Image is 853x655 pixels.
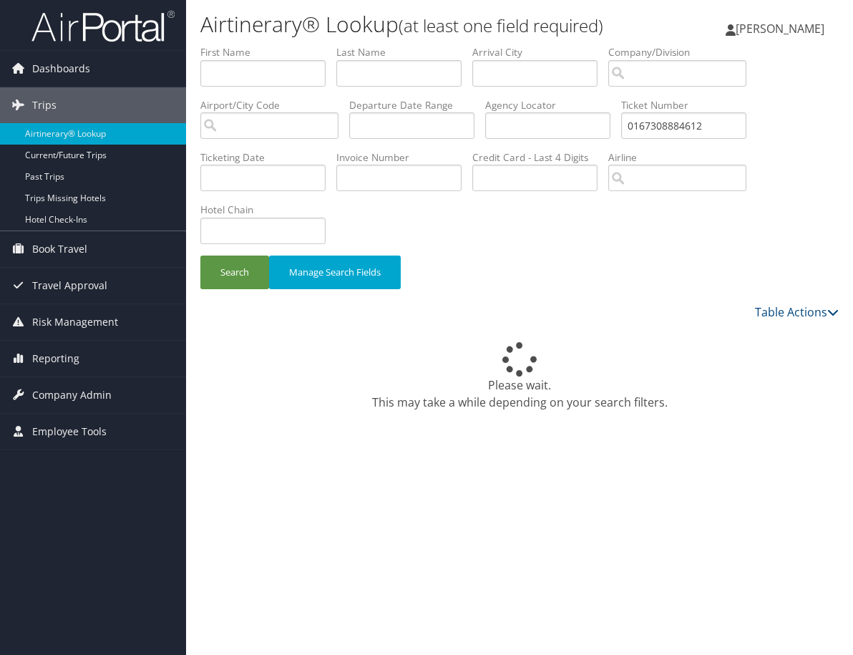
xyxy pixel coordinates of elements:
h1: Airtinerary® Lookup [200,9,626,39]
button: Manage Search Fields [269,256,401,289]
a: [PERSON_NAME] [726,7,839,50]
label: Airline [608,150,757,165]
span: Trips [32,87,57,123]
span: Travel Approval [32,268,107,304]
span: Company Admin [32,377,112,413]
label: Credit Card - Last 4 Digits [472,150,608,165]
label: First Name [200,45,336,59]
label: Airport/City Code [200,98,349,112]
label: Arrival City [472,45,608,59]
span: Employee Tools [32,414,107,450]
label: Company/Division [608,45,757,59]
a: Table Actions [755,304,839,320]
button: Search [200,256,269,289]
span: [PERSON_NAME] [736,21,824,37]
label: Agency Locator [485,98,621,112]
div: Please wait. This may take a while depending on your search filters. [200,342,839,411]
label: Last Name [336,45,472,59]
span: Book Travel [32,231,87,267]
small: (at least one field required) [399,14,603,37]
label: Hotel Chain [200,203,336,217]
img: airportal-logo.png [31,9,175,43]
label: Ticket Number [621,98,757,112]
label: Ticketing Date [200,150,336,165]
label: Invoice Number [336,150,472,165]
span: Risk Management [32,304,118,340]
span: Reporting [32,341,79,377]
label: Departure Date Range [349,98,485,112]
span: Dashboards [32,51,90,87]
